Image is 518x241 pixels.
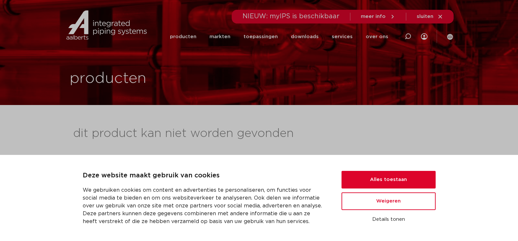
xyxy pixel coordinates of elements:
span: sluiten [417,14,433,19]
a: services [332,23,353,50]
a: sluiten [417,14,443,20]
nav: Menu [170,23,388,50]
p: dit product kan niet worden gevonden [73,126,319,142]
a: toepassingen [243,23,278,50]
h1: producten [70,68,146,89]
a: downloads [291,23,319,50]
button: Alles toestaan [342,171,436,188]
button: Weigeren [342,192,436,210]
div: my IPS [421,23,427,50]
a: producten [170,23,196,50]
a: markten [209,23,230,50]
span: meer info [361,14,386,19]
a: meer info [361,14,395,20]
p: Deze website maakt gebruik van cookies [83,171,326,181]
p: We gebruiken cookies om content en advertenties te personaliseren, om functies voor social media ... [83,186,326,225]
span: NIEUW: myIPS is beschikbaar [242,13,340,20]
a: over ons [366,23,388,50]
button: Details tonen [342,214,436,225]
